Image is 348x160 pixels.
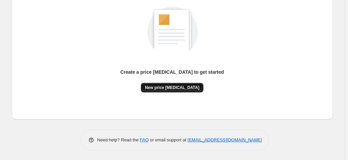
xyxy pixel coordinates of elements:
a: FAQ [140,137,149,142]
a: [EMAIL_ADDRESS][DOMAIN_NAME] [188,137,262,142]
span: Need help? Read the [97,137,140,142]
span: New price [MEDICAL_DATA] [145,85,199,90]
p: Create a price [MEDICAL_DATA] to get started [120,69,224,75]
button: New price [MEDICAL_DATA] [141,83,203,92]
span: or email support at [149,137,188,142]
